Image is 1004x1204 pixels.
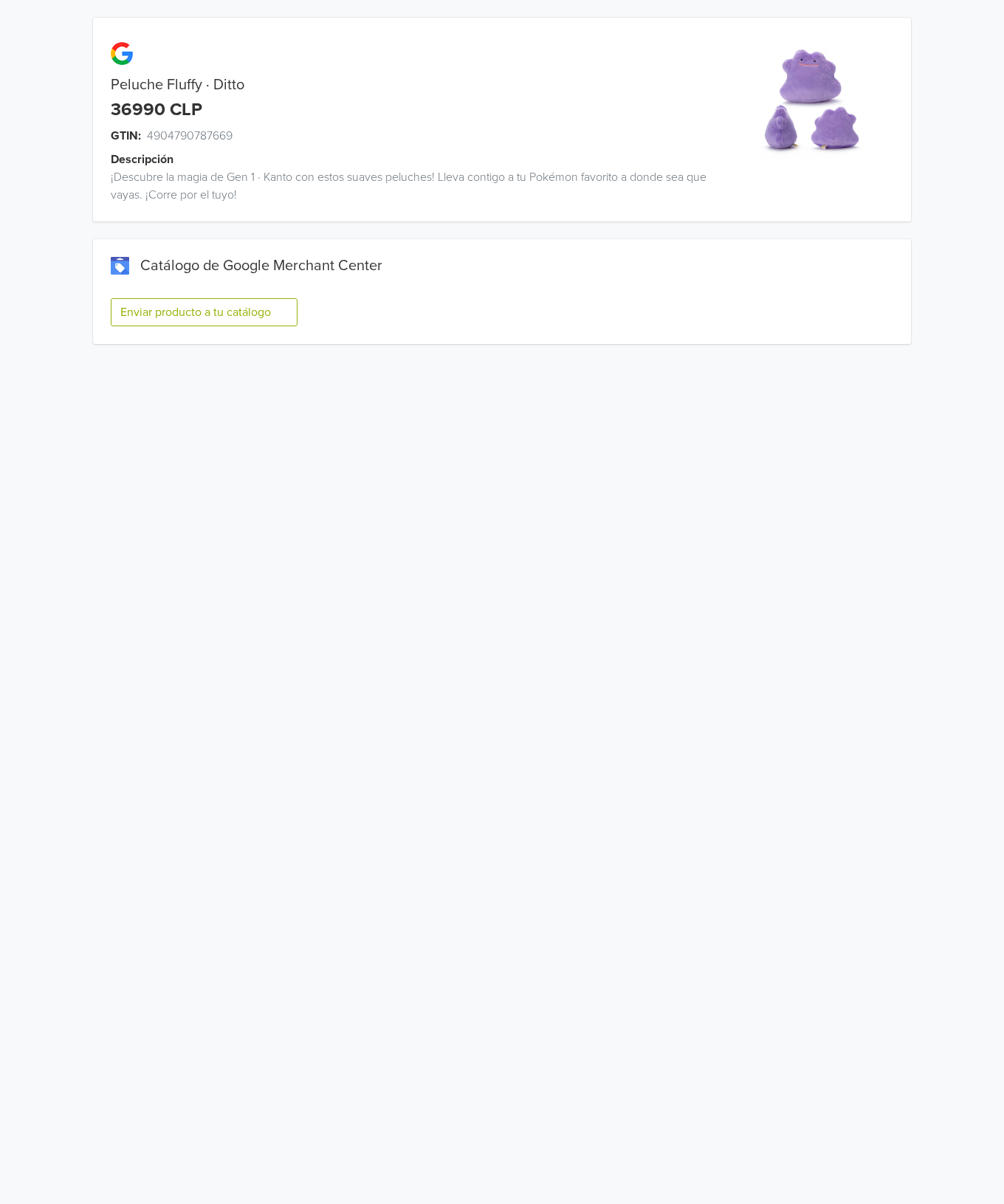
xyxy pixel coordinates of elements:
span: GTIN: [111,127,141,145]
div: Descripción [111,151,724,168]
div: 36990 CLP [111,100,202,121]
div: ¡Descubre la magia de Gen 1 · Kanto con estos suaves peluches! Lleva contigo a tu Pokémon favorit... [93,168,706,204]
span: 4904790787669 [147,127,233,145]
div: Peluche Fluffy · Ditto [93,76,706,94]
img: product_image [753,47,864,159]
div: Catálogo de Google Merchant Center [111,257,893,275]
button: Enviar producto a tu catálogo [111,298,298,326]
